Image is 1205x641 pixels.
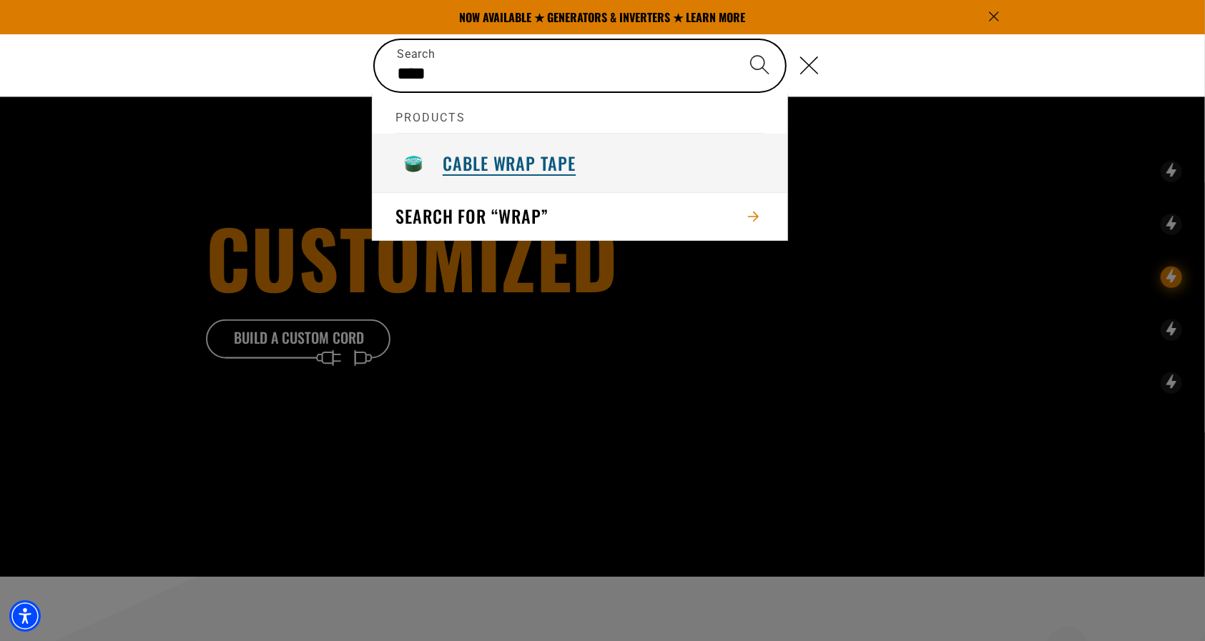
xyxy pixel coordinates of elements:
h3: Cable Wrap Tape [443,152,576,174]
img: Green [395,145,431,181]
a: Cable Wrap Tape [373,134,787,192]
button: Search [735,40,785,90]
div: Accessibility Menu [9,600,41,632]
button: Search for “wrap” [373,193,787,240]
button: Close [787,40,832,90]
h2: Products [395,94,764,134]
